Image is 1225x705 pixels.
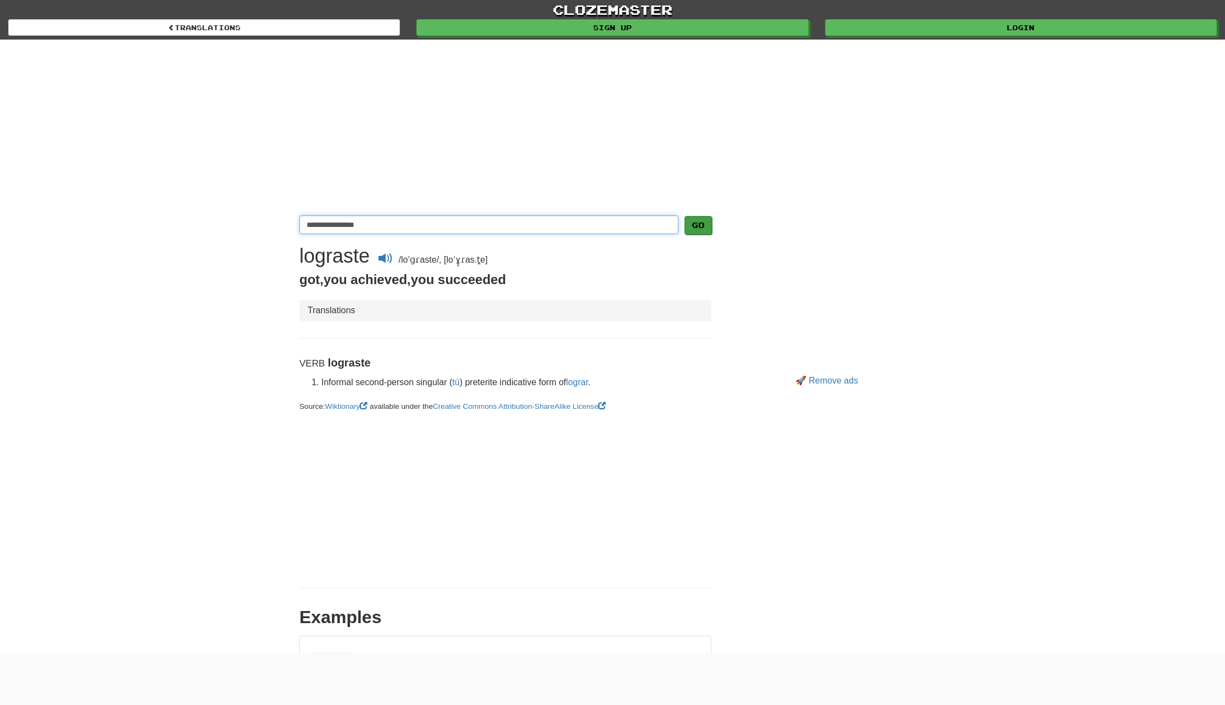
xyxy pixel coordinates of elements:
a: Sign up [416,19,808,36]
div: Examples [299,605,711,630]
p: , , [299,270,711,289]
li: Informal second-person singular ( ) preterite indicative form of . [321,376,711,389]
iframe: Advertisement [299,51,926,204]
a: Login [825,19,1217,36]
a: Translations [8,19,400,36]
a: Wiktionary [325,402,370,410]
mark: Lograste [314,652,352,665]
a: Creative Commons Attribution-ShareAlike License [433,402,606,410]
input: Translate Spanish-English [299,215,678,234]
a: tú [452,378,459,387]
small: Verb [299,358,325,369]
div: /loˈɡɾaste/, [loˈɣ̞ɾas.t̪e] [299,245,711,270]
span: you succeeded [411,272,506,287]
iframe: Advertisement [728,215,926,369]
h1: lograste [299,245,370,267]
button: Play audio lograste [372,250,399,270]
strong: lograste [328,357,371,369]
span: you achieved [324,272,407,287]
iframe: Advertisement [413,653,812,702]
iframe: Advertisement [299,418,711,571]
button: Go [684,216,712,235]
span: got [299,272,320,287]
a: 🚀 Remove ads [795,376,858,385]
small: Source: available under the [299,402,606,410]
a: lograr [566,378,588,387]
li: Translations [308,304,355,317]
